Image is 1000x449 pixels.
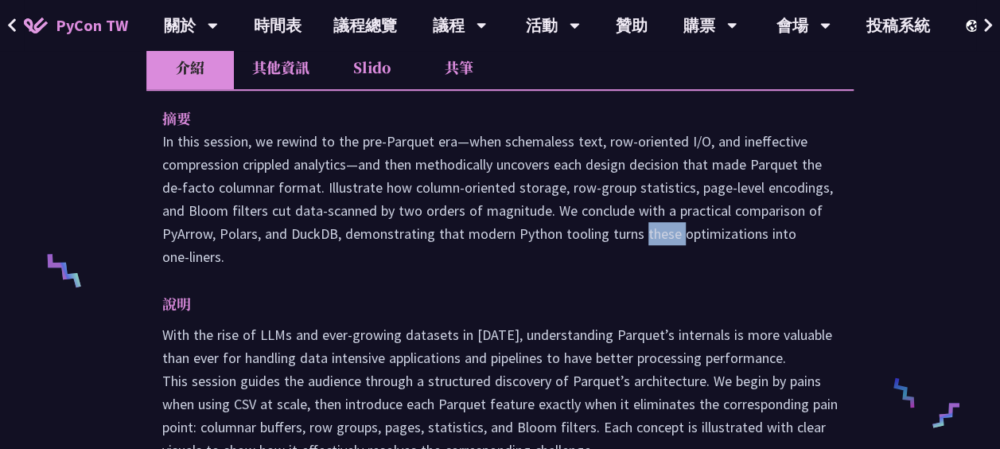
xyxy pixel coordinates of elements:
p: 說明 [162,292,806,315]
img: Home icon of PyCon TW 2025 [24,18,48,33]
span: PyCon TW [56,14,128,37]
p: 摘要 [162,107,806,130]
li: 介紹 [146,45,234,89]
li: Slido [328,45,415,89]
p: In this session, we rewind to the pre‑Parquet era—when schemaless text, row‑oriented I/O, and ine... [162,130,838,268]
li: 共筆 [415,45,503,89]
li: 其他資訊 [234,45,328,89]
img: Locale Icon [966,20,982,32]
a: PyCon TW [8,6,144,45]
